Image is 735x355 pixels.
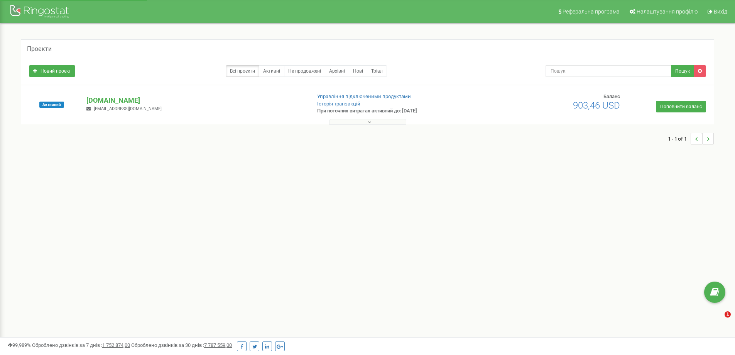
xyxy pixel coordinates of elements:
[226,65,259,77] a: Всі проєкти
[714,8,727,15] span: Вихід
[317,101,360,107] a: Історія транзакцій
[284,65,325,77] a: Не продовжені
[603,93,620,99] span: Баланс
[725,311,731,318] span: 1
[102,342,130,348] u: 1 752 874,00
[27,46,52,53] h5: Проєкти
[39,102,64,108] span: Активний
[563,8,620,15] span: Реферальна програма
[671,65,694,77] button: Пошук
[367,65,387,77] a: Тріал
[573,100,620,111] span: 903,46 USD
[317,93,411,99] a: Управління підключеними продуктами
[259,65,284,77] a: Активні
[668,133,691,144] span: 1 - 1 of 1
[325,65,349,77] a: Архівні
[668,125,714,152] nav: ...
[32,342,130,348] span: Оброблено дзвінків за 7 днів :
[94,106,162,111] span: [EMAIL_ADDRESS][DOMAIN_NAME]
[86,95,304,105] p: [DOMAIN_NAME]
[131,342,232,348] span: Оброблено дзвінків за 30 днів :
[709,311,727,330] iframe: Intercom live chat
[204,342,232,348] u: 7 787 559,00
[317,107,478,115] p: При поточних витратах активний до: [DATE]
[546,65,671,77] input: Пошук
[656,101,706,112] a: Поповнити баланс
[29,65,75,77] a: Новий проєкт
[349,65,367,77] a: Нові
[637,8,698,15] span: Налаштування профілю
[8,342,31,348] span: 99,989%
